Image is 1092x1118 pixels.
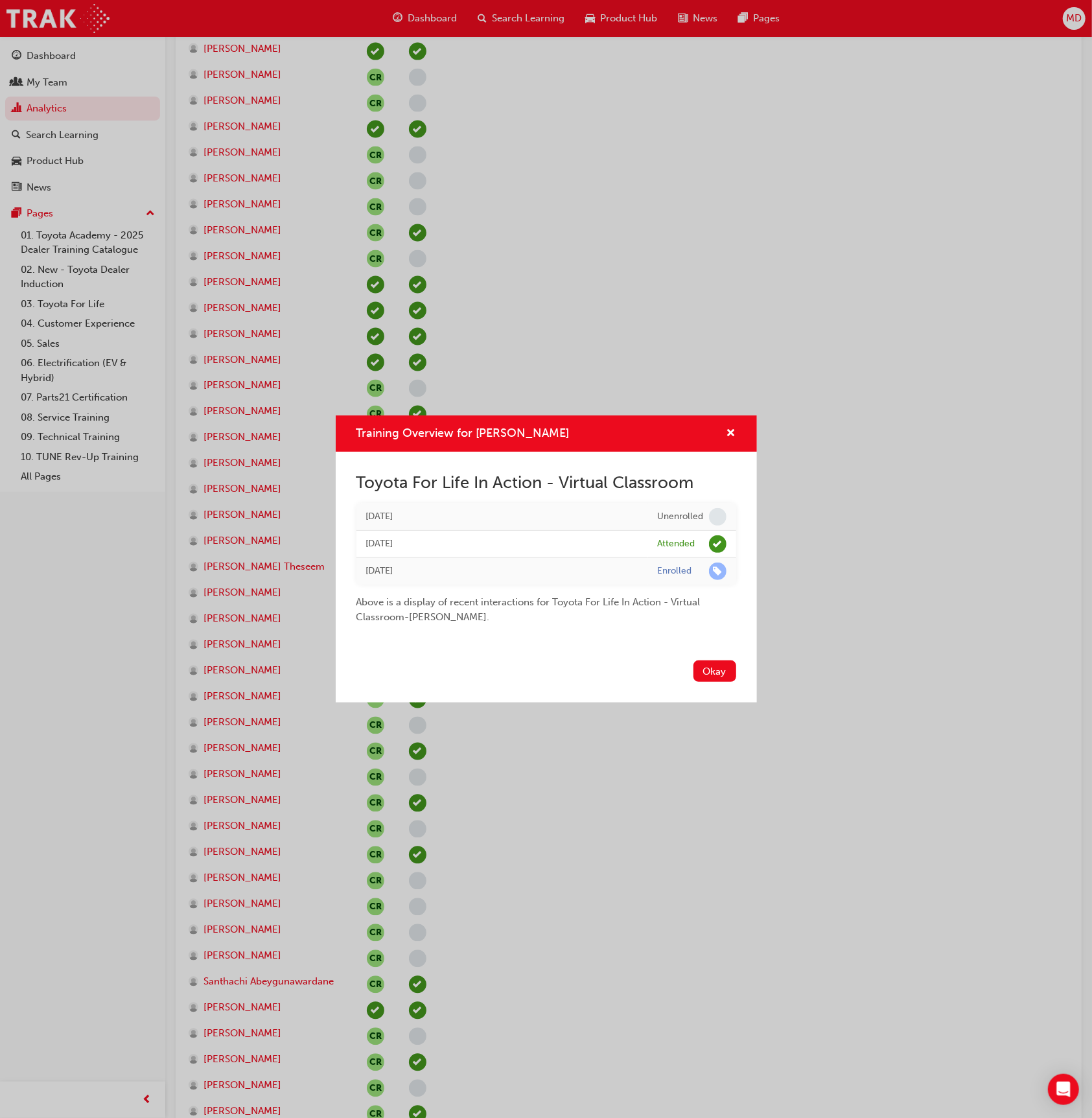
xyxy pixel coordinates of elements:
[709,508,726,526] span: learningRecordVerb_NONE-icon
[658,511,704,523] div: Unenrolled
[726,428,736,440] span: cross-icon
[1048,1074,1079,1105] div: Open Intercom Messenger
[709,535,726,553] span: learningRecordVerb_ATTEND-icon
[709,563,726,580] span: learningRecordVerb_ENROLL-icon
[366,537,638,552] div: Thu Sep 11 2025 12:00:00 GMT+1000 (Australian Eastern Standard Time)
[356,426,570,440] span: Training Overview for [PERSON_NAME]
[693,660,736,682] button: Okay
[356,585,736,624] div: Above is a display of recent interactions for Toyota For Life In Action - Virtual Classroom - [PE...
[356,472,736,493] h2: Toyota For Life In Action - Virtual Classroom
[366,509,638,524] div: Thu Sep 11 2025 15:00:00 GMT+1000 (Australian Eastern Standard Time)
[658,565,692,577] div: Enrolled
[366,564,638,579] div: Thu Jul 17 2025 10:02:38 GMT+1000 (Australian Eastern Standard Time)
[658,538,695,550] div: Attended
[336,415,757,703] div: Training Overview for Paul Choros
[726,426,736,442] button: cross-icon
